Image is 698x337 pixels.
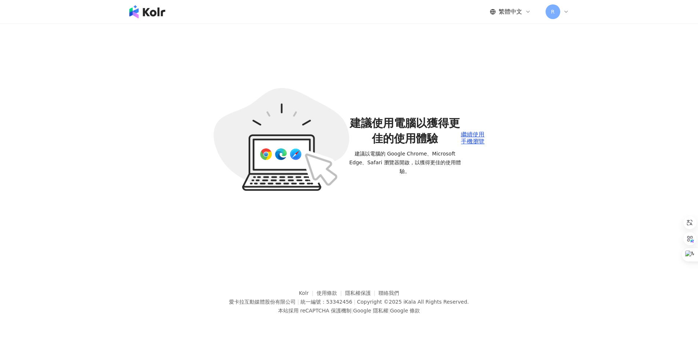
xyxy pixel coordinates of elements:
span: 本站採用 reCAPTCHA 保護機制 [278,306,420,315]
span: 建議使用電腦以獲得更佳的使用體驗 [349,116,461,146]
a: iKala [403,299,416,305]
a: 隱私權保護 [345,290,379,296]
a: 使用條款 [317,290,345,296]
span: R [551,8,555,16]
div: 統一編號：53342456 [300,299,352,305]
a: Kolr [299,290,317,296]
span: | [388,308,390,314]
span: | [351,308,353,314]
span: | [297,299,299,305]
div: Copyright © 2025 All Rights Reserved. [357,299,469,305]
div: 愛卡拉互動媒體股份有限公司 [229,299,296,305]
span: 繁體中文 [499,8,522,16]
img: unsupported-rwd [214,88,349,191]
a: Google 隱私權 [353,308,388,314]
span: 建議以電腦的 Google Chrome、Microsoft Edge、Safari 瀏覽器開啟，以獲得更佳的使用體驗。 [349,149,461,176]
a: Google 條款 [390,308,420,314]
a: 聯絡我們 [378,290,399,296]
span: | [354,299,355,305]
img: logo [129,5,165,18]
div: 繼續使用手機瀏覽 [461,131,484,145]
